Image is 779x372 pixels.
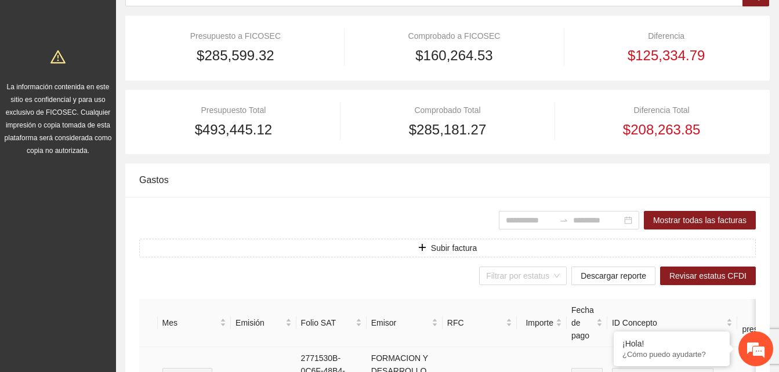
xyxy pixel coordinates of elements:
span: Fecha de pago [571,304,594,342]
th: Fecha de pago [567,299,607,347]
th: Importe [517,299,567,347]
span: $493,445.12 [195,119,272,141]
th: Emisión [231,299,296,347]
th: ID Concepto [607,299,738,347]
span: to [559,216,568,225]
p: ¿Cómo puedo ayudarte? [622,350,721,359]
th: Emisor [367,299,443,347]
span: ID Concepto [612,316,724,329]
button: Revisar estatus CFDI [660,267,756,285]
span: Estamos en línea. [67,121,160,238]
div: Minimizar ventana de chat en vivo [190,6,218,34]
span: Subir factura [431,242,477,254]
div: Comprobado a FICOSEC [357,30,551,42]
span: Revisar estatus CFDI [669,269,747,282]
span: La información contenida en este sitio es confidencial y para uso exclusivo de FICOSEC. Cualquier... [5,83,112,155]
div: Diferencia Total [567,104,756,116]
div: Presupuesto a FICOSEC [139,30,332,42]
span: $285,599.32 [197,45,274,67]
div: Comprobado Total [353,104,542,116]
div: Presupuesto Total [139,104,328,116]
span: Folio SAT [301,316,353,329]
span: Mostrar todas las facturas [653,214,747,227]
th: Folio SAT [296,299,367,347]
button: plusSubir factura [139,239,756,257]
div: Chatee con nosotros ahora [60,59,195,74]
span: Descargar reporte [581,269,646,282]
span: $208,263.85 [623,119,700,141]
span: warning [50,49,66,64]
span: $125,334.79 [628,45,705,67]
div: Gastos [139,163,756,196]
span: $285,181.27 [409,119,486,141]
span: Mes [162,316,218,329]
span: swap-right [559,216,568,225]
span: plus [418,243,426,253]
button: Mostrar todas las facturas [644,211,756,229]
textarea: Escriba su mensaje y pulse “Intro” [6,249,221,289]
th: RFC [443,299,517,347]
span: Emisor [371,316,429,329]
th: Mes [158,299,231,347]
span: RFC [447,316,503,329]
div: Diferencia [577,30,756,42]
span: $160,264.53 [415,45,492,67]
span: Emisión [235,316,283,329]
span: Importe [521,316,553,329]
button: Descargar reporte [571,267,655,285]
div: ¡Hola! [622,339,721,348]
